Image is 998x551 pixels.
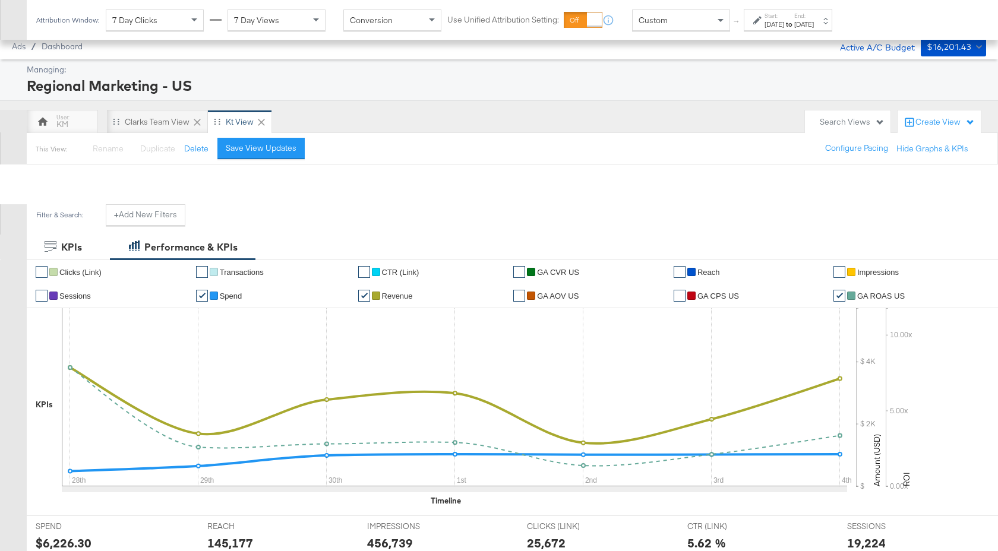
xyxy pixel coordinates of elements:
[639,15,668,26] span: Custom
[61,240,82,254] div: KPIs
[847,521,936,532] span: SESSIONS
[113,118,119,125] div: Drag to reorder tab
[871,434,882,486] text: Amount (USD)
[36,211,84,219] div: Filter & Search:
[857,292,905,300] span: GA ROAS US
[820,116,885,128] div: Search Views
[513,266,525,278] a: ✔
[226,142,296,154] div: Save View Updates
[234,15,279,26] span: 7 Day Views
[674,290,686,302] a: ✔
[674,266,686,278] a: ✔
[36,16,100,24] div: Attribution Window:
[537,292,579,300] span: GA AOV US
[217,138,305,159] button: Save View Updates
[36,144,67,154] div: This View:
[817,138,896,159] button: Configure Pacing
[731,20,743,24] span: ↑
[114,209,119,220] strong: +
[140,143,175,154] span: Duplicate
[527,521,616,532] span: CLICKS (LINK)
[921,37,986,56] button: $16,201.43
[896,143,968,154] button: Hide Graphs & KPIs
[794,12,814,20] label: End:
[56,119,68,130] div: KM
[12,42,26,51] span: Ads
[697,268,720,277] span: Reach
[214,118,220,125] div: Drag to reorder tab
[358,266,370,278] a: ✔
[125,116,190,128] div: Clarks Team View
[184,143,209,154] button: Delete
[27,75,983,96] div: Regional Marketing - US
[784,20,794,28] strong: to
[220,292,242,300] span: Spend
[513,290,525,302] a: ✔
[27,64,983,75] div: Managing:
[196,290,208,302] a: ✔
[431,495,461,506] div: Timeline
[537,268,579,277] span: GA CVR US
[59,292,91,300] span: Sessions
[697,292,739,300] span: GA CPS US
[144,240,238,254] div: Performance & KPIs
[226,116,254,128] div: kt View
[447,14,559,26] label: Use Unified Attribution Setting:
[367,521,456,532] span: IMPRESSIONS
[857,268,899,277] span: Impressions
[59,268,102,277] span: Clicks (Link)
[358,290,370,302] a: ✔
[687,521,776,532] span: CTR (LINK)
[207,521,296,532] span: REACH
[765,12,784,20] label: Start:
[828,37,915,55] div: Active A/C Budget
[42,42,83,51] a: Dashboard
[36,266,48,278] a: ✔
[106,204,185,226] button: +Add New Filters
[36,521,125,532] span: SPEND
[382,268,419,277] span: CTR (Link)
[196,266,208,278] a: ✔
[833,290,845,302] a: ✔
[915,116,975,128] div: Create View
[927,40,971,55] div: $16,201.43
[901,472,912,486] text: ROI
[382,292,413,300] span: Revenue
[112,15,157,26] span: 7 Day Clicks
[765,20,784,29] div: [DATE]
[833,266,845,278] a: ✔
[26,42,42,51] span: /
[350,15,393,26] span: Conversion
[36,399,53,410] div: KPIs
[220,268,264,277] span: Transactions
[93,143,124,154] span: Rename
[36,290,48,302] a: ✔
[794,20,814,29] div: [DATE]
